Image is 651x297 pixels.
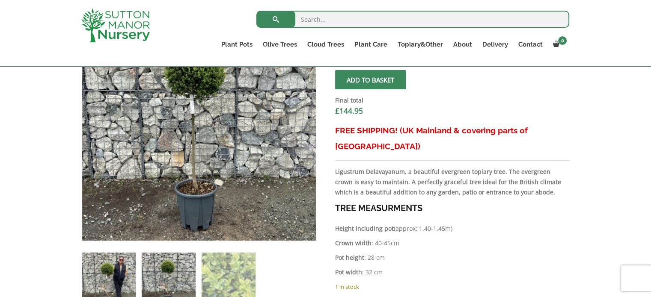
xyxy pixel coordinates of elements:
[448,38,477,50] a: About
[335,223,569,234] p: (approx: 1.40-1.45m)
[335,123,569,154] h3: FREE SHIPPING! (UK Mainland & covering parts of [GEOGRAPHIC_DATA])
[335,253,364,262] strong: Pot height
[477,38,513,50] a: Delivery
[335,203,422,213] strong: TREE MEASURMENTS
[513,38,547,50] a: Contact
[335,224,394,232] strong: Height including pot
[302,38,349,50] a: Cloud Trees
[258,38,302,50] a: Olive Trees
[335,282,569,292] p: 1 in stock
[81,9,150,42] img: logo
[216,38,258,50] a: Plant Pots
[392,38,448,50] a: Topiary&Other
[335,106,339,116] span: £
[335,95,569,106] dt: Final total
[335,70,406,89] button: Add to basket
[256,11,569,28] input: Search...
[335,253,569,263] p: : 28 cm
[335,267,569,277] p: : 32 cm
[335,268,362,276] strong: Pot width
[558,36,567,45] span: 0
[335,238,569,248] p: : 40-45cm
[335,168,561,196] strong: Ligustrum Delavayanum, a beautiful evergreen topiary tree. The evergreen crown is easy to maintai...
[335,106,363,116] bdi: 144.95
[547,38,569,50] a: 0
[335,239,372,247] strong: Crown width
[349,38,392,50] a: Plant Care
